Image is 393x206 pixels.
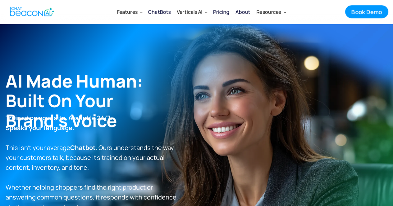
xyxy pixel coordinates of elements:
div: ChatBots [148,7,171,16]
h1: AI Made Human: ‍ [6,71,222,130]
div: Verticals AI [174,4,210,19]
img: Dropdown [140,11,143,13]
a: About [233,4,254,20]
div: Verticals AI [177,7,203,16]
div: Pricing [213,7,230,16]
strong: Chatbot [70,143,96,152]
a: Book Demo [345,5,388,18]
a: Pricing [210,4,233,20]
a: home [5,4,58,19]
img: Dropdown [205,11,208,13]
a: ChatBots [145,4,174,19]
div: About [236,7,250,16]
div: Resources [254,4,289,19]
div: Book Demo [351,8,382,16]
div: Resources [257,7,281,16]
span: Built on Your Brand’s Voice [6,89,117,132]
div: Features [114,4,145,19]
div: Features [117,7,138,16]
img: Dropdown [284,11,286,13]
